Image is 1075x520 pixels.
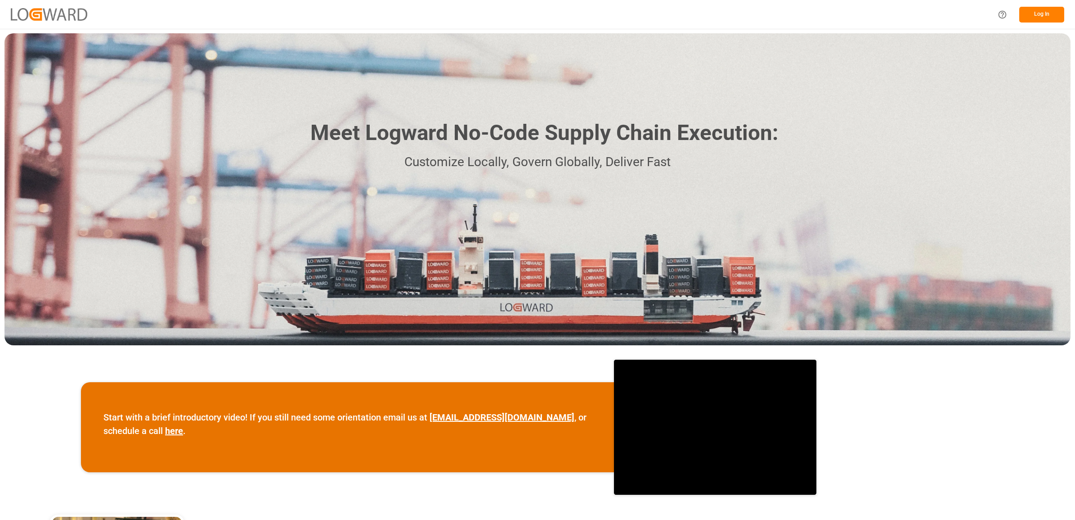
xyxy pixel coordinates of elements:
button: Help Center [992,5,1012,25]
p: Start with a brief introductory video! If you still need some orientation email us at , or schedu... [103,411,591,438]
p: Customize Locally, Govern Globally, Deliver Fast [297,152,778,172]
h1: Meet Logward No-Code Supply Chain Execution: [310,117,778,149]
a: [EMAIL_ADDRESS][DOMAIN_NAME] [430,412,574,423]
img: Logward_new_orange.png [11,8,87,20]
a: here [165,425,183,436]
button: Log In [1019,7,1064,23]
